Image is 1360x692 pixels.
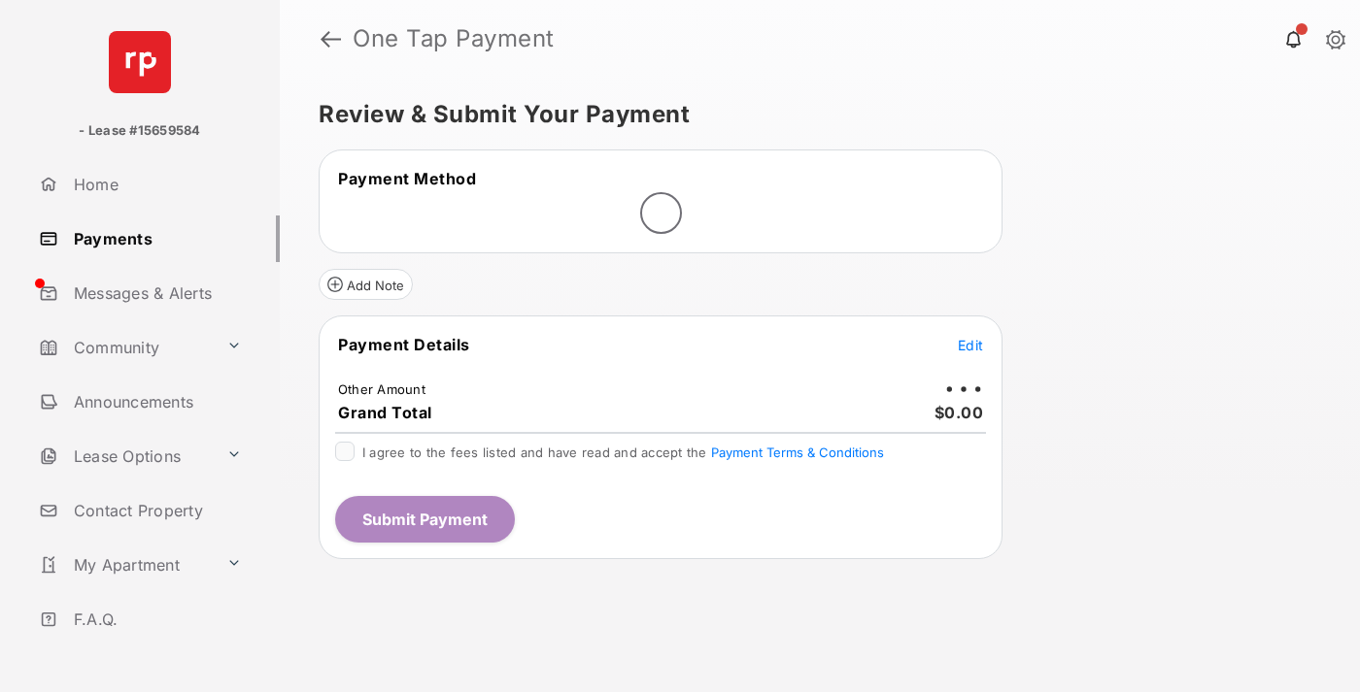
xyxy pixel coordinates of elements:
a: Contact Property [31,487,280,534]
strong: One Tap Payment [353,27,555,50]
td: Other Amount [337,380,426,398]
button: I agree to the fees listed and have read and accept the [711,445,884,460]
button: Submit Payment [335,496,515,543]
button: Edit [958,335,983,354]
a: Payments [31,215,280,262]
span: Grand Total [338,403,432,422]
a: Announcements [31,379,280,425]
a: Home [31,161,280,208]
span: Payment Details [338,335,470,354]
a: Lease Options [31,433,219,479]
span: Edit [958,337,983,353]
a: F.A.Q. [31,596,280,643]
span: Payment Method [338,169,476,188]
a: My Apartment [31,542,219,588]
button: Add Note [319,269,413,300]
span: $0.00 [935,403,984,422]
img: svg+xml;base64,PHN2ZyB4bWxucz0iaHR0cDovL3d3dy53My5vcmcvMjAwMC9zdmciIHdpZHRoPSI2NCIgaGVpZ2h0PSI2NC... [109,31,171,93]
a: Messages & Alerts [31,270,280,316]
p: - Lease #15659584 [79,121,200,141]
a: Community [31,324,219,371]
span: I agree to the fees listed and have read and accept the [362,445,884,460]
h5: Review & Submit Your Payment [319,103,1306,126]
